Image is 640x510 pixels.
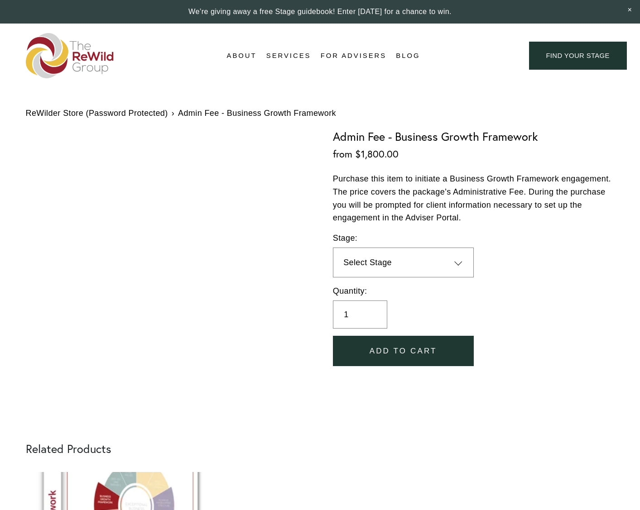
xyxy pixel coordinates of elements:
[26,130,320,314] div: Gallery
[266,49,311,62] a: folder dropdown
[266,50,311,62] span: Services
[172,107,174,120] span: ›
[227,50,257,62] span: About
[333,232,474,245] div: Stage:
[396,49,420,62] a: Blog
[333,336,474,366] button: Add To Cart
[333,300,387,329] input: Quantity
[178,107,336,120] a: Admin Fee - Business Growth Framework
[227,49,257,62] a: folder dropdown
[26,33,115,78] img: The ReWild Group
[529,42,627,70] a: find your stage
[26,442,615,456] h2: Related Products
[333,174,611,222] span: Purchase this item to initiate a Business Growth Framework engagement. The price covers the packa...
[333,148,615,160] div: from $1,800.00
[333,285,615,298] label: Quantity:
[26,107,168,120] a: ReWilder Store (Password Protected)
[333,130,615,144] h1: Admin Fee - Business Growth Framework
[321,49,386,62] a: For Advisers
[370,347,437,356] span: Add To Cart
